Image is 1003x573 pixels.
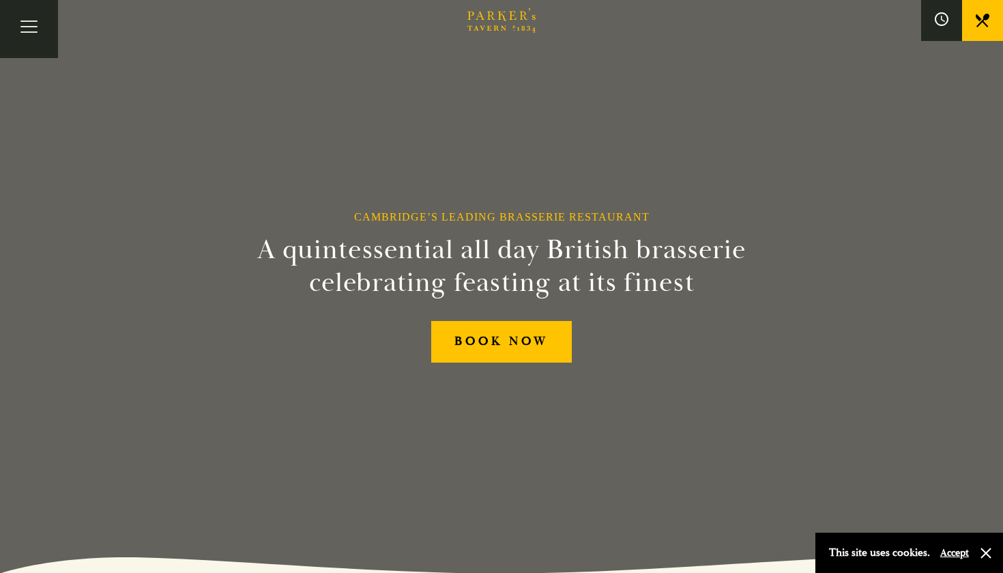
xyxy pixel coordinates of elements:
[190,234,813,299] h2: A quintessential all day British brasserie celebrating feasting at its finest
[431,321,572,363] a: BOOK NOW
[979,546,993,560] button: Close and accept
[940,546,969,559] button: Accept
[354,210,650,223] h1: Cambridge’s Leading Brasserie Restaurant
[829,543,930,563] p: This site uses cookies.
